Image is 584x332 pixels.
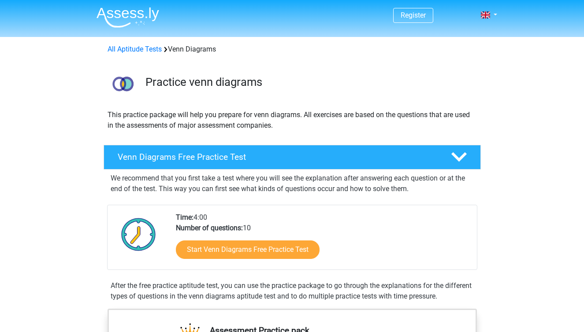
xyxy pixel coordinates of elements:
[104,65,141,103] img: venn diagrams
[111,173,474,194] p: We recommend that you first take a test where you will see the explanation after answering each q...
[176,213,193,221] b: Time:
[116,212,161,256] img: Clock
[176,224,243,232] b: Number of questions:
[108,110,477,131] p: This practice package will help you prepare for venn diagrams. All exercises are based on the que...
[401,11,426,19] a: Register
[104,44,480,55] div: Venn Diagrams
[169,212,476,269] div: 4:00 10
[176,240,320,259] a: Start Venn Diagrams Free Practice Test
[97,7,159,28] img: Assessly
[108,45,162,53] a: All Aptitude Tests
[145,75,474,89] h3: Practice venn diagrams
[107,280,477,302] div: After the free practice aptitude test, you can use the practice package to go through the explana...
[100,145,484,170] a: Venn Diagrams Free Practice Test
[118,152,437,162] h4: Venn Diagrams Free Practice Test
